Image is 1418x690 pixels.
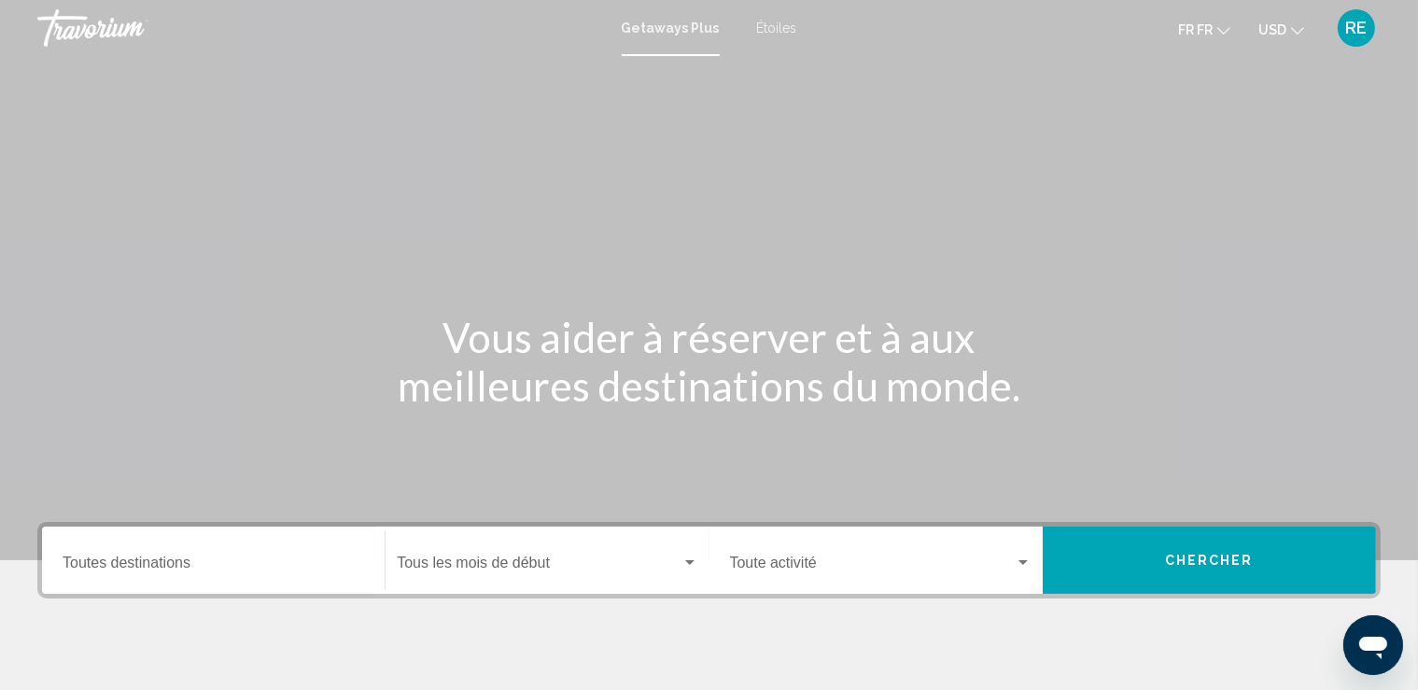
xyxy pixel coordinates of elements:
a: Travorium [37,9,603,47]
a: Getaways Plus [622,21,720,35]
button: Changer de langue [1178,16,1230,43]
span: RE [1346,19,1368,37]
div: Le widget de recherche [42,527,1376,594]
button: Changement de monnaie [1258,16,1304,43]
span: USD [1258,22,1286,37]
h1: Vous aider à réserver et à aux meilleures destinations du monde. [359,313,1060,410]
span: Chercher [1165,554,1254,569]
iframe: Bouton de lancement de la fenêtre de messagerie [1343,615,1403,675]
button: Menu utilisateur [1332,8,1381,48]
a: Étoiles [757,21,797,35]
button: Chercher [1043,527,1376,594]
span: fr fr [1178,22,1213,37]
